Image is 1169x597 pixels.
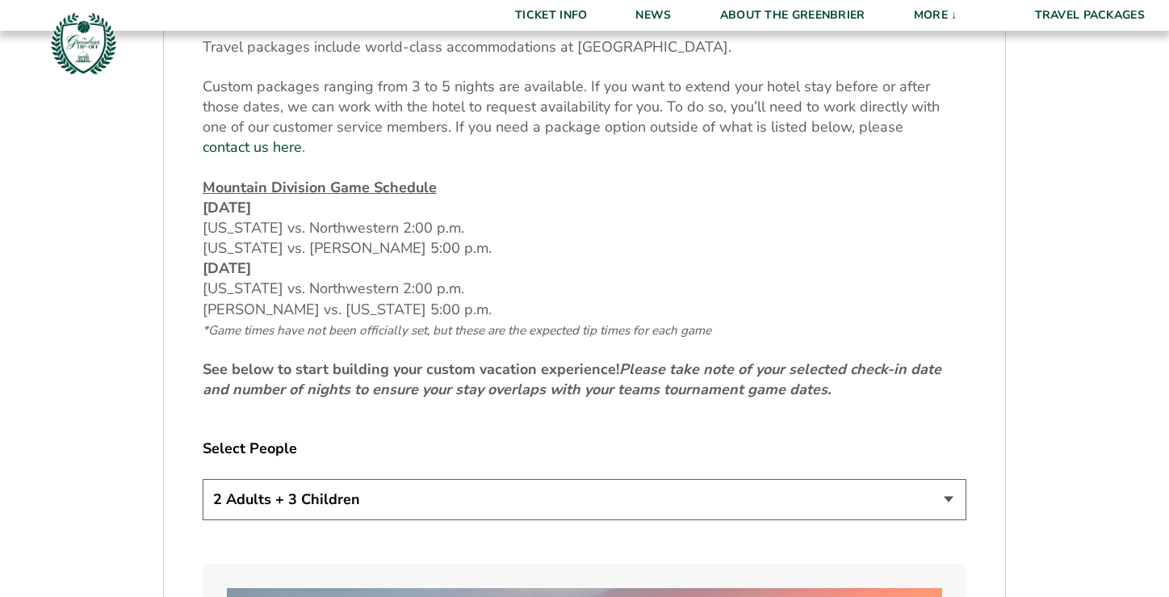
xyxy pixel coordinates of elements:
strong: [DATE] [203,259,251,278]
p: [US_STATE] vs. Northwestern 2:00 p.m. [US_STATE] vs. [PERSON_NAME] 5:00 p.m. [US_STATE] vs. North... [203,178,966,341]
strong: See below to start building your custom vacation experience! [203,359,941,399]
em: Please take note of your selected check-in date and number of nights to ensure your stay overlaps... [203,359,941,399]
a: contact us here [203,137,302,158]
p: Custom packages ranging from 3 to 5 nights are available. If you want to extend your hotel stay b... [203,77,966,158]
span: *Game times have not been officially set, but these are the expected tip times for each game [203,322,711,338]
label: Select People [203,439,966,459]
p: Travel packages include world-class accommodations at [GEOGRAPHIC_DATA]. [203,37,966,57]
u: Mountain Division Game Schedule [203,178,437,197]
strong: [DATE] [203,198,251,217]
img: Greenbrier Tip-Off [48,8,119,78]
